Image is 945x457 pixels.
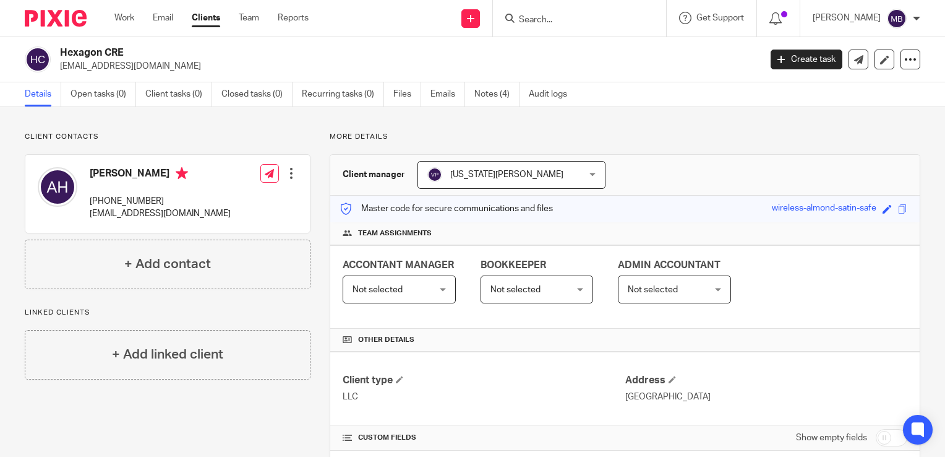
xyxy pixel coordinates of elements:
h4: [PERSON_NAME] [90,167,231,183]
a: Emails [430,82,465,107]
span: ACCONTANT MANAGER [343,260,454,270]
span: Not selected [628,285,678,294]
a: Recurring tasks (0) [302,82,384,107]
span: [US_STATE][PERSON_NAME] [450,170,563,179]
a: Closed tasks (0) [221,82,293,107]
i: Primary [176,167,188,180]
label: Show empty fields [796,432,867,444]
a: Details [25,82,61,107]
h4: CUSTOM FIELDS [343,433,625,443]
a: Team [239,12,259,24]
a: Audit logs [529,82,576,107]
p: More details [330,132,920,142]
img: svg%3E [427,167,442,182]
p: [EMAIL_ADDRESS][DOMAIN_NAME] [90,207,231,220]
h4: + Add linked client [112,345,223,364]
p: Linked clients [25,308,310,318]
h4: Client type [343,374,625,387]
img: svg%3E [25,46,51,72]
h4: Address [625,374,907,387]
img: Pixie [25,10,87,27]
a: Work [114,12,134,24]
span: Other details [358,335,414,345]
img: svg%3E [38,167,77,207]
span: Not selected [353,285,403,294]
h4: + Add contact [124,255,211,274]
a: Email [153,12,173,24]
img: svg%3E [887,9,907,28]
span: BOOKKEEPER [481,260,546,270]
a: Clients [192,12,220,24]
input: Search [518,15,629,26]
div: wireless-almond-satin-safe [772,202,876,216]
p: [EMAIL_ADDRESS][DOMAIN_NAME] [60,60,752,72]
p: Client contacts [25,132,310,142]
p: Master code for secure communications and files [340,202,553,215]
p: [PERSON_NAME] [813,12,881,24]
a: Files [393,82,421,107]
p: [GEOGRAPHIC_DATA] [625,391,907,403]
p: [PHONE_NUMBER] [90,195,231,207]
a: Notes (4) [474,82,520,107]
span: Get Support [696,14,744,22]
span: Not selected [490,285,541,294]
span: ADMIN ACCOUNTANT [618,260,721,270]
a: Reports [278,12,309,24]
span: Team assignments [358,228,432,238]
p: LLC [343,391,625,403]
a: Client tasks (0) [145,82,212,107]
h3: Client manager [343,168,405,181]
h2: Hexagon CRE [60,46,614,59]
a: Open tasks (0) [71,82,136,107]
a: Create task [771,50,842,69]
